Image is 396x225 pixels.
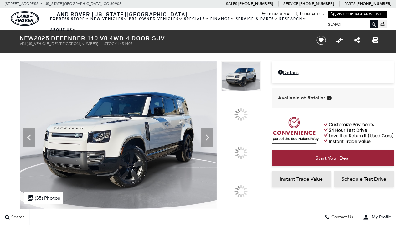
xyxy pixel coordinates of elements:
span: VIN: [20,42,27,46]
a: [PHONE_NUMBER] [357,1,391,6]
a: Service & Parts [235,13,279,24]
span: Parts [344,2,356,6]
span: L451407 [118,42,133,46]
strong: New [20,34,34,42]
span: Stock: [104,42,118,46]
a: land-rover [11,11,39,26]
img: Land Rover [11,11,39,26]
a: Visit Our Jaguar Website [331,12,384,17]
a: About Us [49,24,77,35]
a: Contact Us [296,12,324,17]
nav: Main Navigation [49,13,323,35]
a: Pre-Owned Vehicles [128,13,183,24]
a: Specials [183,13,210,24]
a: Start Your Deal [272,150,394,166]
a: Hours & Map [262,12,291,17]
span: Contact Us [330,215,353,220]
span: Search [10,215,25,220]
a: Instant Trade Value [272,171,331,187]
span: Start Your Deal [316,155,350,161]
div: Vehicle is in stock and ready for immediate delivery. Due to demand, availability is subject to c... [327,96,332,100]
img: New 2025 Fuji White Land Rover V8 image 1 [20,61,217,209]
span: Available at Retailer [278,94,325,101]
span: Service [283,2,298,6]
a: Research [279,13,307,24]
input: Search [323,21,378,28]
span: Instant Trade Value [280,176,323,182]
a: Land Rover [US_STATE][GEOGRAPHIC_DATA] [49,10,192,18]
a: EXPRESS STORE [49,13,90,24]
img: New 2025 Fuji White Land Rover V8 image 1 [221,61,261,91]
button: Save vehicle [314,35,328,45]
a: [PHONE_NUMBER] [238,1,273,6]
button: user-profile-menu [358,209,396,225]
span: Schedule Test Drive [342,176,386,182]
a: Details [278,69,388,75]
div: (35) Photos [24,192,63,204]
button: Compare vehicle [335,36,344,45]
span: My Profile [369,215,391,220]
span: Sales [226,2,237,6]
a: Finance [210,13,235,24]
span: [US_VEHICLE_IDENTIFICATION_NUMBER] [27,42,98,46]
a: [PHONE_NUMBER] [299,1,334,6]
a: Share this New 2025 Defender 110 V8 4WD 4 Door SUV [354,37,360,44]
h1: 2025 Defender 110 V8 4WD 4 Door SUV [20,35,306,42]
a: Print this New 2025 Defender 110 V8 4WD 4 Door SUV [372,37,378,44]
a: [STREET_ADDRESS] • [US_STATE][GEOGRAPHIC_DATA], CO 80905 [5,2,121,6]
a: Schedule Test Drive [334,171,394,187]
a: New Vehicles [90,13,128,24]
span: Land Rover [US_STATE][GEOGRAPHIC_DATA] [53,10,188,18]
